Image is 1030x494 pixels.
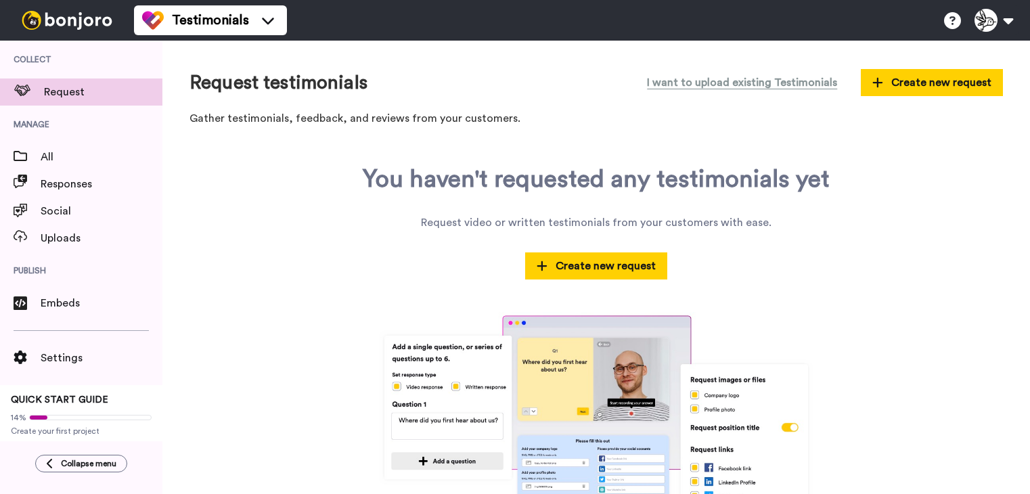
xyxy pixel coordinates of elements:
[363,166,830,193] div: You haven't requested any testimonials yet
[35,455,127,472] button: Collapse menu
[525,252,667,279] button: Create new request
[872,74,991,91] span: Create new request
[16,11,118,30] img: bj-logo-header-white.svg
[41,176,162,192] span: Responses
[44,84,162,100] span: Request
[61,458,116,469] span: Collapse menu
[189,111,1003,127] p: Gather testimonials, feedback, and reviews from your customers.
[189,72,367,93] h1: Request testimonials
[11,412,26,423] span: 14%
[41,350,162,366] span: Settings
[41,295,162,311] span: Embeds
[172,11,249,30] span: Testimonials
[11,426,152,436] span: Create your first project
[41,149,162,165] span: All
[647,74,837,91] span: I want to upload existing Testimonials
[537,258,656,274] span: Create new request
[11,395,108,405] span: QUICK START GUIDE
[142,9,164,31] img: tm-color.svg
[41,203,162,219] span: Social
[41,230,162,246] span: Uploads
[637,68,847,97] button: I want to upload existing Testimonials
[861,69,1003,96] button: Create new request
[421,215,771,231] div: Request video or written testimonials from your customers with ease.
